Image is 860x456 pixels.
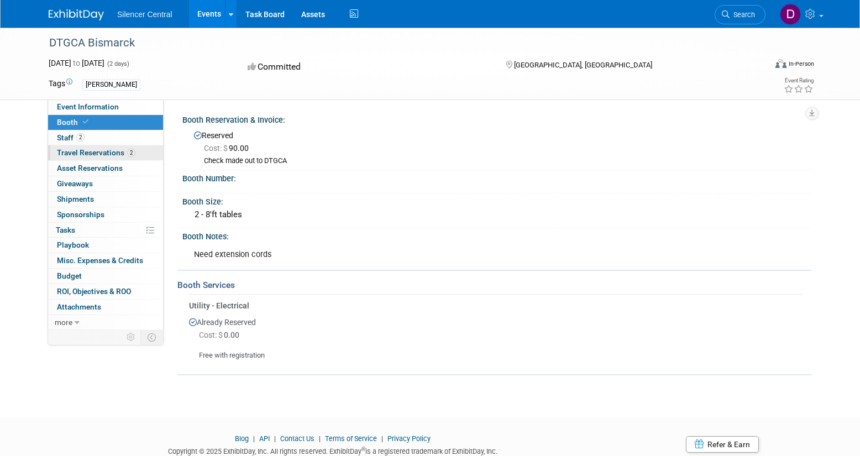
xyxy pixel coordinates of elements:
div: Free with registration [189,342,803,361]
a: Sponsorships [48,207,163,222]
td: Tags [49,78,72,91]
td: Toggle Event Tabs [141,330,164,344]
div: Utility - Electrical [189,300,803,311]
span: Search [730,11,755,19]
a: more [48,315,163,330]
div: Already Reserved [189,311,803,361]
span: Attachments [57,302,101,311]
img: Dean Woods [780,4,801,25]
td: Personalize Event Tab Strip [122,330,141,344]
span: [DATE] [DATE] [49,59,104,67]
a: Giveaways [48,176,163,191]
span: 2 [76,133,85,141]
img: Format-Inperson.png [775,59,786,68]
a: Blog [235,434,249,443]
span: Budget [57,271,82,280]
span: [GEOGRAPHIC_DATA], [GEOGRAPHIC_DATA] [514,61,652,69]
span: Staff [57,133,85,142]
span: to [71,59,82,67]
span: (2 days) [106,60,129,67]
span: Tasks [56,226,75,234]
a: Privacy Policy [387,434,431,443]
a: Staff2 [48,130,163,145]
div: Booth Notes: [182,228,811,242]
div: Event Format [700,57,814,74]
a: API [259,434,270,443]
span: | [379,434,386,443]
a: Shipments [48,192,163,207]
div: Check made out to DTGCA [204,156,803,166]
span: ROI, Objectives & ROO [57,287,131,296]
span: Booth [57,118,91,127]
i: Booth reservation complete [83,119,88,125]
span: Cost: $ [199,331,224,339]
a: Misc. Expenses & Credits [48,253,163,268]
span: Shipments [57,195,94,203]
div: DTGCA Bismarck [45,33,749,53]
span: 90.00 [204,144,253,153]
img: ExhibitDay [49,9,104,20]
span: Playbook [57,240,89,249]
span: 0.00 [199,331,244,339]
span: Asset Reservations [57,164,123,172]
div: [PERSON_NAME] [82,79,140,91]
span: | [316,434,323,443]
span: | [271,434,279,443]
span: more [55,318,72,327]
span: Cost: $ [204,144,229,153]
div: Booth Number: [182,170,811,184]
a: Terms of Service [325,434,377,443]
span: | [250,434,258,443]
div: Committed [244,57,489,77]
a: Contact Us [280,434,314,443]
a: Tasks [48,223,163,238]
span: Giveaways [57,179,93,188]
div: 2 - 8'ft tables [191,206,803,223]
span: Silencer Central [117,10,172,19]
a: Refer & Earn [686,436,759,453]
a: ROI, Objectives & ROO [48,284,163,299]
a: Budget [48,269,163,284]
sup: ® [361,446,365,452]
div: Need extension cords [186,244,689,266]
span: Sponsorships [57,210,104,219]
div: Booth Reservation & Invoice: [182,112,811,125]
span: Travel Reservations [57,148,135,157]
div: Reserved [191,127,803,166]
a: Event Information [48,99,163,114]
div: Booth Services [177,279,811,291]
a: Attachments [48,300,163,315]
a: Search [715,5,765,24]
div: Event Rating [784,78,814,83]
a: Playbook [48,238,163,253]
span: 2 [127,149,135,157]
span: Misc. Expenses & Credits [57,256,143,265]
a: Asset Reservations [48,161,163,176]
a: Booth [48,115,163,130]
a: Travel Reservations2 [48,145,163,160]
div: In-Person [788,60,814,68]
div: Booth Size: [182,193,811,207]
span: Event Information [57,102,119,111]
